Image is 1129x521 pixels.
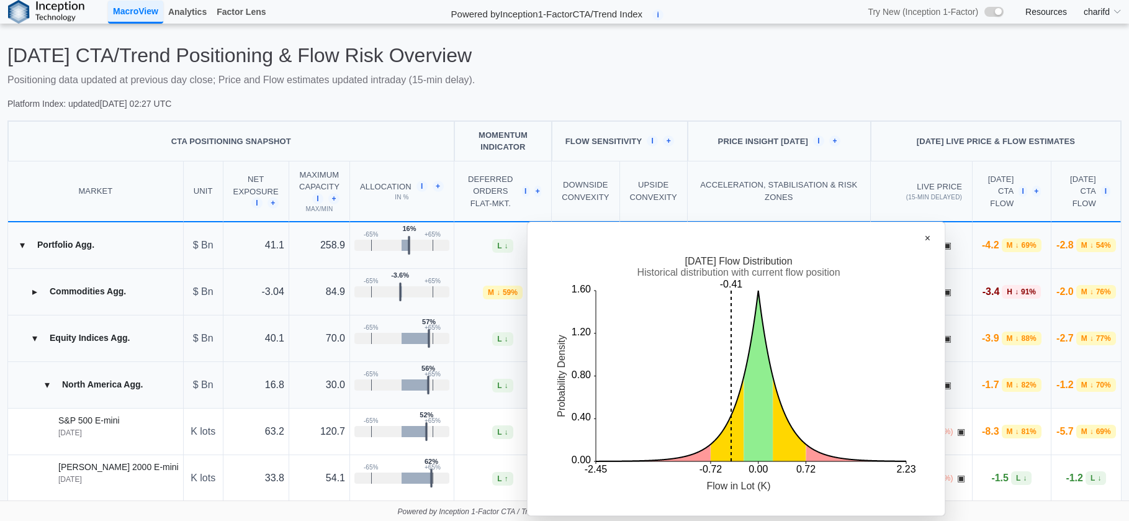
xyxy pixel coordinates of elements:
[1097,473,1101,484] span: ↓
[299,169,340,193] span: Maximum Capacity
[1096,286,1111,297] span: 76 %
[420,410,433,420] p: 52%
[1061,185,1096,209] span: CTA Flow
[718,135,808,148] p: Price Insight [DATE]
[364,416,378,425] p: - 65 %
[1007,240,1013,251] span: M
[1090,286,1094,297] span: ↓
[1015,379,1019,391] span: ↓
[749,464,768,474] text: 0.00
[497,333,502,345] span: L
[228,424,284,439] p: 63.2
[294,471,345,486] p: 54.1
[1022,240,1037,251] span: 69 %
[18,185,173,197] div: MARKET
[572,412,591,422] text: 0.40
[416,181,428,192] span: i
[1022,426,1037,437] span: 81 %
[1056,378,1117,392] div: -1.2
[268,197,279,209] span: +
[228,331,284,346] p: 40.1
[983,173,1014,186] span: [DATE]
[312,193,323,204] span: i
[1081,426,1087,437] span: M
[1096,426,1111,437] span: 69 %
[1056,331,1117,346] div: -2.7
[184,315,223,362] td: $ Bn
[1016,473,1020,484] span: L
[184,269,223,315] td: $ Bn
[1056,471,1117,486] div: -1.2
[943,381,951,389] span: OPEN: Market session is currently open.
[58,461,179,474] p: [PERSON_NAME] 2000 E-mini
[505,333,508,345] span: ↓
[233,173,279,197] span: Net Exposure
[251,197,263,209] span: i
[364,369,378,379] p: - 65 %
[1023,473,1027,484] span: ↓
[1007,379,1013,391] span: M
[328,193,340,204] span: +
[184,362,223,409] td: $ Bn
[896,464,915,474] text: 2.23
[1096,379,1111,391] span: 70 %
[1056,284,1117,299] div: -2.0
[503,287,518,298] span: 59 %
[465,129,542,153] p: Momentum Indicator
[977,238,1046,253] div: -4.2
[228,378,284,392] p: 16.8
[425,230,441,239] p: + 65 %
[505,380,508,391] span: ↓
[360,181,412,193] span: Allocation
[1091,473,1095,484] span: L
[425,463,441,472] p: + 65 %
[228,471,284,486] p: 33.8
[1101,186,1110,197] span: i
[497,287,500,298] span: ↓
[58,474,179,485] p: [DATE]
[505,240,508,251] span: ↓
[706,481,770,491] text: Flow in Lot (K)
[943,241,951,250] span: OPEN: Market session is currently open.
[425,456,438,467] p: 62%
[364,276,378,286] p: - 65 %
[915,227,940,250] button: ×
[397,506,560,517] p: Powered by Inception 1-Factor CTA / Trend Index
[720,279,743,289] text: -0.41
[505,473,508,484] span: ↑
[50,332,130,345] p: Equity Indices Agg.
[37,238,94,251] p: Portfolio Agg.
[497,380,502,391] span: L
[446,3,648,20] h2: Powered by Inception 1-Factor CTA/Trend Index
[402,224,416,234] p: 16%
[977,284,1046,299] div: -3.4
[1061,173,1096,186] span: [DATE]
[663,135,674,147] span: +
[184,409,223,455] td: K lots
[488,287,494,298] span: M
[1022,379,1037,391] span: 82 %
[505,427,508,438] span: ↓
[497,427,502,438] span: L
[699,464,722,474] text: -0.72
[572,327,591,337] text: 1.20
[212,1,271,22] a: Factor Lens
[171,135,291,148] p: CTA Positioning Snapshot
[1081,286,1087,297] span: M
[637,267,840,278] text: Historical distribution with current flow position
[1015,426,1019,437] span: ↓
[943,334,951,343] span: OPEN: Market session is currently open.
[813,135,824,147] span: i
[1056,238,1117,253] div: -2.8
[425,323,441,332] p: + 65 %
[7,43,1122,67] h2: [DATE] CTA/Trend Positioning & Flow Risk Overview
[25,328,45,348] button: Collapse group
[1015,286,1019,297] span: ↓
[294,284,345,299] p: 84.9
[1015,333,1019,344] span: ↓
[422,317,436,327] p: 57%
[1019,186,1027,197] span: i
[983,185,1014,209] span: CTA Flow
[50,285,126,298] p: Commodities Agg.
[228,238,284,253] p: 41.1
